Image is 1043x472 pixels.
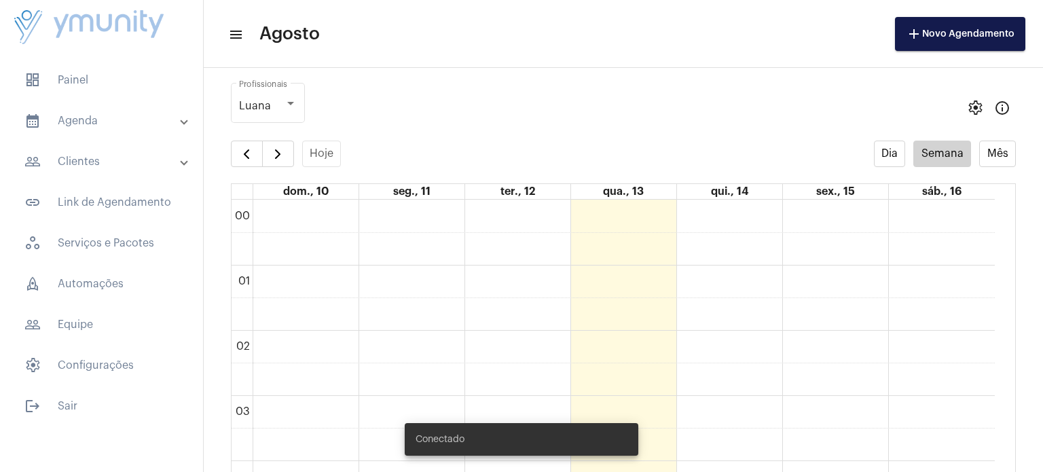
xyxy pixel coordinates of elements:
[498,184,538,199] a: 12 de agosto de 2025
[24,276,41,292] span: sidenav icon
[24,194,41,211] mat-icon: sidenav icon
[24,153,181,170] mat-panel-title: Clientes
[239,101,271,111] span: Luana
[14,186,189,219] span: Link de Agendamento
[302,141,342,167] button: Hoje
[913,141,971,167] button: Semana
[8,145,203,178] mat-expansion-panel-header: sidenav iconClientes
[233,405,253,418] div: 03
[989,94,1016,121] button: Info
[813,184,858,199] a: 15 de agosto de 2025
[24,235,41,251] span: sidenav icon
[262,141,294,168] button: Próximo Semana
[979,141,1016,167] button: Mês
[228,26,242,43] mat-icon: sidenav icon
[24,153,41,170] mat-icon: sidenav icon
[259,23,320,45] span: Agosto
[232,210,253,222] div: 00
[14,349,189,382] span: Configurações
[14,268,189,300] span: Automações
[14,64,189,96] span: Painel
[236,275,253,287] div: 01
[967,100,983,116] span: settings
[280,184,331,199] a: 10 de agosto de 2025
[14,308,189,341] span: Equipe
[24,357,41,374] span: sidenav icon
[919,184,964,199] a: 16 de agosto de 2025
[874,141,906,167] button: Dia
[24,113,41,129] mat-icon: sidenav icon
[906,26,922,42] mat-icon: add
[234,340,253,352] div: 02
[390,184,433,199] a: 11 de agosto de 2025
[14,390,189,422] span: Sair
[231,141,263,168] button: Semana Anterior
[600,184,646,199] a: 13 de agosto de 2025
[24,316,41,333] mat-icon: sidenav icon
[24,113,181,129] mat-panel-title: Agenda
[708,184,751,199] a: 14 de agosto de 2025
[994,100,1010,116] mat-icon: Info
[416,433,464,446] span: Conectado
[14,227,189,259] span: Serviços e Pacotes
[24,72,41,88] span: sidenav icon
[895,17,1025,51] button: Novo Agendamento
[962,94,989,121] button: settings
[906,29,1014,39] span: Novo Agendamento
[8,105,203,137] mat-expansion-panel-header: sidenav iconAgenda
[11,7,167,49] img: da4d17c4-93e0-4e87-ea01-5b37ad3a248d.png
[24,398,41,414] mat-icon: sidenav icon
